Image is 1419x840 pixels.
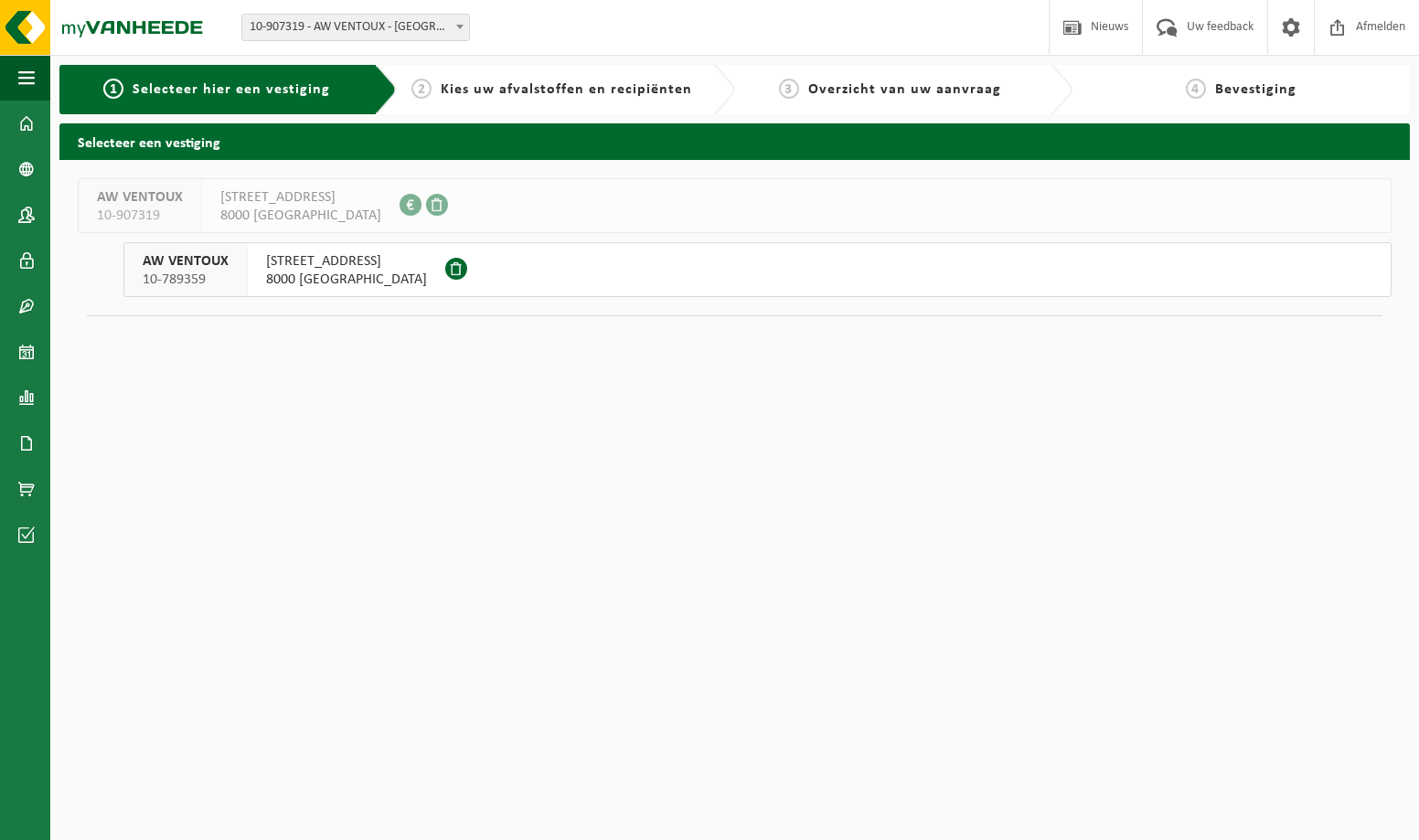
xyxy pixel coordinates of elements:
span: 8000 [GEOGRAPHIC_DATA] [220,207,381,225]
span: AW VENTOUX [97,188,183,207]
span: 10-789359 [143,271,229,289]
span: Bevestiging [1215,82,1296,97]
span: 3 [779,79,799,99]
span: Kies uw afvalstoffen en recipiënten [441,82,692,97]
span: 10-907319 [97,207,183,225]
span: 2 [411,79,432,99]
span: [STREET_ADDRESS] [220,188,381,207]
span: 10-907319 - AW VENTOUX - BRUGGE [241,14,470,41]
span: 1 [103,79,123,99]
span: [STREET_ADDRESS] [266,252,427,271]
h2: Selecteer een vestiging [59,123,1410,159]
button: AW VENTOUX 10-789359 [STREET_ADDRESS]8000 [GEOGRAPHIC_DATA] [123,242,1392,297]
span: 8000 [GEOGRAPHIC_DATA] [266,271,427,289]
span: Selecteer hier een vestiging [133,82,330,97]
span: 10-907319 - AW VENTOUX - BRUGGE [242,15,469,40]
span: Overzicht van uw aanvraag [808,82,1001,97]
span: 4 [1186,79,1206,99]
span: AW VENTOUX [143,252,229,271]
